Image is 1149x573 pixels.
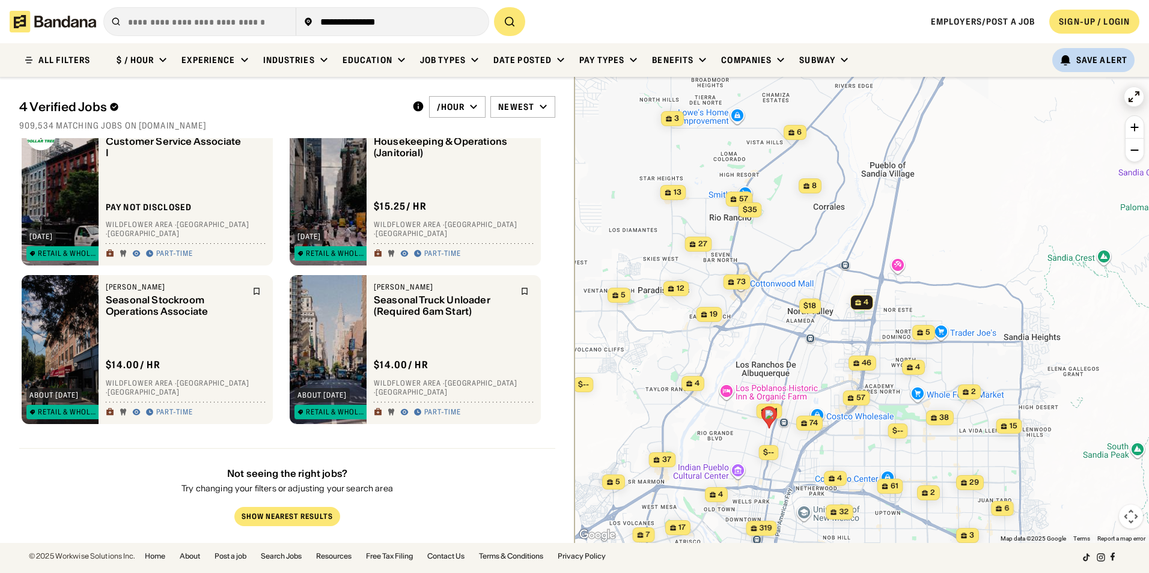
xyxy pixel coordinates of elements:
[19,100,403,114] div: 4 Verified Jobs
[803,301,816,310] span: $18
[215,553,246,560] a: Post a job
[10,11,96,32] img: Bandana logotype
[374,294,513,317] div: Seasonal Truck Unloader (Required 6am Start)
[915,362,920,372] span: 4
[662,455,671,465] span: 37
[19,138,555,543] div: grid
[710,309,718,320] span: 19
[181,468,393,479] div: Not seeing the right jobs?
[864,297,868,308] span: 4
[763,447,774,456] span: $--
[837,473,842,484] span: 4
[38,56,90,64] div: ALL FILTERS
[799,55,835,65] div: Subway
[578,380,589,389] span: $--
[106,220,266,238] div: Wildflower Area · [GEOGRAPHIC_DATA] · [GEOGRAPHIC_DATA]
[839,507,849,517] span: 32
[931,16,1035,27] a: Employers/Post a job
[263,55,315,65] div: Industries
[181,485,393,493] div: Try changing your filters or adjusting your search area
[316,553,352,560] a: Resources
[374,378,534,397] div: Wildflower Area · [GEOGRAPHIC_DATA] · [GEOGRAPHIC_DATA]
[1073,535,1090,542] a: Terms (opens in new tab)
[1097,535,1145,542] a: Report a map error
[1010,421,1017,431] span: 15
[674,114,679,124] span: 3
[117,55,154,65] div: $ / hour
[892,426,903,435] span: $--
[297,233,321,240] div: [DATE]
[145,553,165,560] a: Home
[739,194,748,204] span: 57
[891,481,898,491] span: 61
[180,553,200,560] a: About
[812,181,817,191] span: 8
[674,187,681,198] span: 13
[615,477,620,487] span: 5
[678,523,686,533] span: 17
[424,249,461,259] div: Part-time
[737,277,746,287] span: 73
[856,393,865,403] span: 57
[493,55,552,65] div: Date Posted
[306,250,367,257] div: Retail & Wholesale
[420,55,466,65] div: Job Types
[743,205,757,214] span: $35
[652,55,693,65] div: Benefits
[366,553,413,560] a: Free Tax Filing
[306,408,367,416] div: Retail & Wholesale
[374,282,513,292] div: [PERSON_NAME]
[862,358,871,368] span: 46
[1004,503,1009,514] span: 6
[106,294,245,317] div: Seasonal Stockroom Operations Associate
[1059,16,1130,27] div: SIGN-UP / LOGIN
[242,514,332,521] div: Show Nearest Results
[578,527,617,543] img: Google
[498,102,534,112] div: Newest
[1001,535,1066,542] span: Map data ©2025 Google
[106,378,266,397] div: Wildflower Area · [GEOGRAPHIC_DATA] · [GEOGRAPHIC_DATA]
[38,250,99,257] div: Retail & Wholesale
[621,290,626,300] span: 5
[29,553,135,560] div: © 2025 Workwise Solutions Inc.
[106,136,245,159] div: Customer Service Associate I
[698,239,707,249] span: 27
[578,527,617,543] a: Open this area in Google Maps (opens a new window)
[797,127,802,138] span: 6
[156,249,193,259] div: Part-time
[718,490,723,500] span: 4
[374,220,534,238] div: Wildflower Area · [GEOGRAPHIC_DATA] · [GEOGRAPHIC_DATA]
[374,136,513,159] div: Housekeeping & Operations (Janitorial)
[760,523,772,533] span: 319
[156,408,193,417] div: Part-time
[19,120,555,131] div: 909,534 matching jobs on [DOMAIN_NAME]
[1119,505,1143,529] button: Map camera controls
[925,327,930,338] span: 5
[1076,55,1127,65] div: Save Alert
[261,553,302,560] a: Search Jobs
[695,378,699,389] span: 4
[971,387,976,397] span: 2
[106,282,245,292] div: [PERSON_NAME]
[106,359,160,371] div: $ 14.00 / hr
[374,359,428,371] div: $ 14.00 / hr
[106,202,192,213] div: Pay not disclosed
[558,553,606,560] a: Privacy Policy
[374,200,427,213] div: $ 15.25 / hr
[939,413,949,423] span: 38
[181,55,235,65] div: Experience
[297,392,347,399] div: about [DATE]
[677,283,684,294] span: 12
[969,530,974,541] span: 3
[29,233,53,240] div: [DATE]
[479,553,543,560] a: Terms & Conditions
[343,55,392,65] div: Education
[969,477,979,488] span: 29
[424,408,461,417] div: Part-time
[38,408,99,416] div: Retail & Wholesale
[646,530,650,540] span: 7
[930,488,935,498] span: 2
[579,55,624,65] div: Pay Types
[809,418,818,428] span: 74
